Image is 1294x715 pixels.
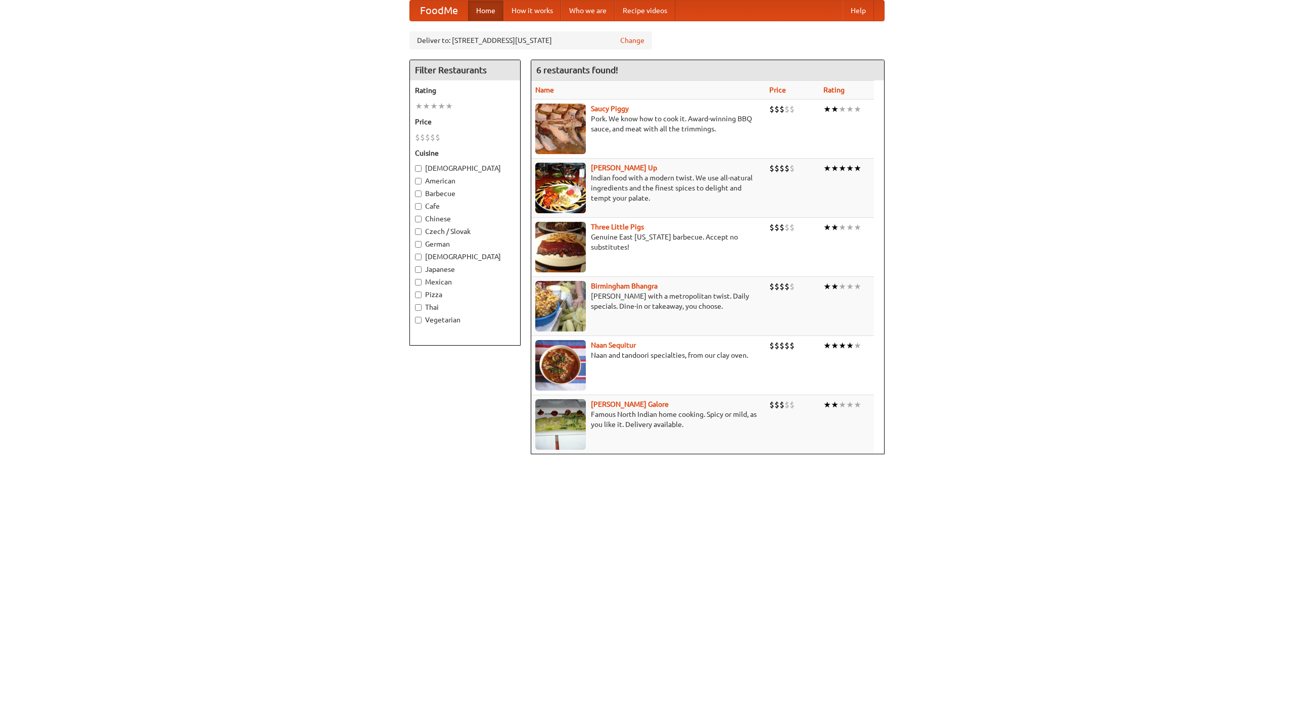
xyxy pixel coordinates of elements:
[779,104,784,115] li: $
[831,222,839,233] li: ★
[839,281,846,292] li: ★
[591,105,629,113] a: Saucy Piggy
[784,222,790,233] li: $
[790,222,795,233] li: $
[535,340,586,391] img: naansequitur.jpg
[591,282,658,290] b: Birmingham Bhangra
[823,86,845,94] a: Rating
[535,114,761,134] p: Pork. We know how to cook it. Award-winning BBQ sauce, and meat with all the trimmings.
[468,1,503,21] a: Home
[535,409,761,430] p: Famous North Indian home cooking. Spicy or mild, as you like it. Delivery available.
[591,400,669,408] b: [PERSON_NAME] Galore
[423,101,430,112] li: ★
[535,399,586,450] img: currygalore.jpg
[779,340,784,351] li: $
[769,86,786,94] a: Price
[846,399,854,410] li: ★
[790,104,795,115] li: $
[415,290,515,300] label: Pizza
[854,104,861,115] li: ★
[415,302,515,312] label: Thai
[415,165,422,172] input: [DEMOGRAPHIC_DATA]
[410,1,468,21] a: FoodMe
[790,163,795,174] li: $
[784,340,790,351] li: $
[415,148,515,158] h5: Cuisine
[854,399,861,410] li: ★
[854,163,861,174] li: ★
[779,163,784,174] li: $
[774,399,779,410] li: $
[415,241,422,248] input: German
[410,60,520,80] h4: Filter Restaurants
[535,173,761,203] p: Indian food with a modern twist. We use all-natural ingredients and the finest spices to delight ...
[769,340,774,351] li: $
[784,163,790,174] li: $
[769,281,774,292] li: $
[415,304,422,311] input: Thai
[784,399,790,410] li: $
[561,1,615,21] a: Who we are
[846,104,854,115] li: ★
[839,399,846,410] li: ★
[415,117,515,127] h5: Price
[415,101,423,112] li: ★
[769,222,774,233] li: $
[415,317,422,323] input: Vegetarian
[591,223,644,231] a: Three Little Pigs
[430,101,438,112] li: ★
[779,222,784,233] li: $
[790,399,795,410] li: $
[535,104,586,154] img: saucy.jpg
[823,281,831,292] li: ★
[415,188,515,199] label: Barbecue
[839,104,846,115] li: ★
[415,254,422,260] input: [DEMOGRAPHIC_DATA]
[839,222,846,233] li: ★
[415,266,422,273] input: Japanese
[769,163,774,174] li: $
[831,399,839,410] li: ★
[535,86,554,94] a: Name
[420,132,425,143] li: $
[823,104,831,115] li: ★
[415,176,515,186] label: American
[823,163,831,174] li: ★
[425,132,430,143] li: $
[435,132,440,143] li: $
[823,340,831,351] li: ★
[415,228,422,235] input: Czech / Slovak
[779,281,784,292] li: $
[591,164,657,172] a: [PERSON_NAME] Up
[831,104,839,115] li: ★
[784,281,790,292] li: $
[415,264,515,274] label: Japanese
[831,340,839,351] li: ★
[620,35,644,45] a: Change
[774,340,779,351] li: $
[839,163,846,174] li: ★
[438,101,445,112] li: ★
[535,222,586,272] img: littlepigs.jpg
[846,340,854,351] li: ★
[846,222,854,233] li: ★
[823,222,831,233] li: ★
[430,132,435,143] li: $
[774,222,779,233] li: $
[839,340,846,351] li: ★
[415,279,422,285] input: Mexican
[535,291,761,311] p: [PERSON_NAME] with a metropolitan twist. Daily specials. Dine-in or takeaway, you choose.
[774,163,779,174] li: $
[774,104,779,115] li: $
[779,399,784,410] li: $
[846,163,854,174] li: ★
[415,201,515,211] label: Cafe
[415,315,515,325] label: Vegetarian
[415,85,515,96] h5: Rating
[591,341,636,349] a: Naan Sequitur
[615,1,675,21] a: Recipe videos
[445,101,453,112] li: ★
